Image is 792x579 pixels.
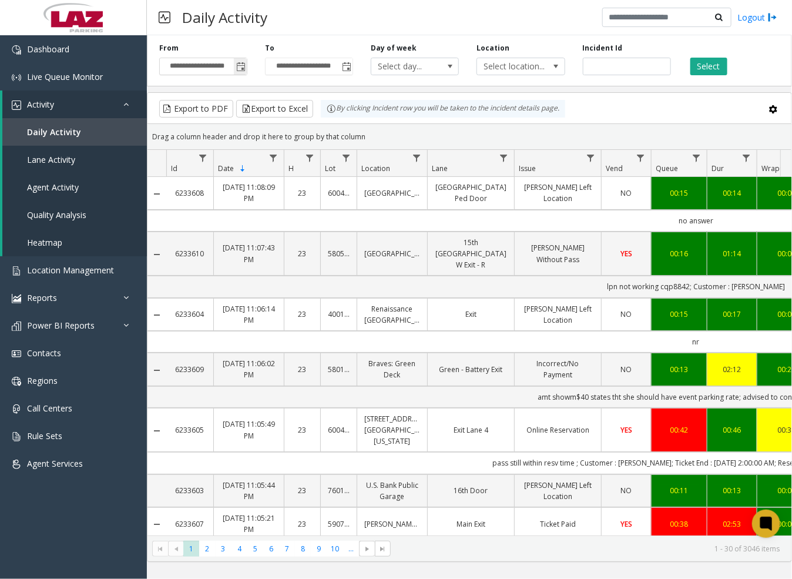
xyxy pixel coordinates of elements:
[216,541,231,557] span: Page 3
[173,485,206,496] a: 6233603
[659,485,700,496] a: 00:11
[435,364,507,375] a: Green - Battery Exit
[364,518,420,530] a: [PERSON_NAME]/[GEOGRAPHIC_DATA]
[659,188,700,199] a: 00:15
[435,182,507,204] a: [GEOGRAPHIC_DATA] Ped Door
[398,544,780,554] kendo-pager-info: 1 - 30 of 3046 items
[27,126,81,138] span: Daily Activity
[659,248,700,259] a: 00:16
[435,237,507,271] a: 15th [GEOGRAPHIC_DATA] W Exit - R
[378,544,388,554] span: Go to the last page
[12,322,21,331] img: 'icon'
[659,424,700,436] a: 00:42
[147,520,166,529] a: Collapse Details
[291,364,313,375] a: 23
[737,11,777,24] a: Logout
[291,188,313,199] a: 23
[291,424,313,436] a: 23
[2,146,147,173] a: Lane Activity
[435,309,507,320] a: Exit
[12,432,21,441] img: 'icon'
[238,164,247,173] span: Sortable
[171,163,177,173] span: Id
[159,3,170,32] img: pageIcon
[173,309,206,320] a: 6233604
[27,265,114,276] span: Location Management
[435,424,507,436] a: Exit Lane 4
[522,424,594,436] a: Online Reservation
[621,309,632,319] span: NO
[620,519,632,529] span: YES
[364,188,420,199] a: [GEOGRAPHIC_DATA]
[714,364,750,375] a: 02:12
[218,163,234,173] span: Date
[522,358,594,380] a: Incorrect/No Payment
[176,3,273,32] h3: Daily Activity
[359,541,375,557] span: Go to the next page
[291,248,313,259] a: 23
[519,163,536,173] span: Issue
[609,424,644,436] a: YES
[522,303,594,326] a: [PERSON_NAME] Left Location
[173,364,206,375] a: 6233609
[27,182,79,193] span: Agent Activity
[633,150,649,166] a: Vend Filter Menu
[739,150,754,166] a: Dur Filter Menu
[714,485,750,496] a: 00:13
[265,43,274,53] label: To
[609,188,644,199] a: NO
[606,163,623,173] span: Vend
[714,248,750,259] div: 01:14
[27,43,69,55] span: Dashboard
[221,358,277,380] a: [DATE] 11:06:02 PM
[173,188,206,199] a: 6233608
[768,11,777,24] img: logout
[712,163,724,173] span: Dur
[609,518,644,530] a: YES
[364,358,420,380] a: Braves: Green Deck
[340,58,353,75] span: Toggle popup
[12,45,21,55] img: 'icon'
[327,541,343,557] span: Page 10
[27,430,62,441] span: Rule Sets
[195,150,211,166] a: Id Filter Menu
[147,310,166,320] a: Collapse Details
[2,229,147,256] a: Heatmap
[291,485,313,496] a: 23
[583,150,599,166] a: Issue Filter Menu
[159,100,233,118] button: Export to PDF
[656,163,678,173] span: Queue
[659,309,700,320] a: 00:15
[522,518,594,530] a: Ticket Paid
[609,248,644,259] a: YES
[325,163,335,173] span: Lot
[2,201,147,229] a: Quality Analysis
[477,58,547,75] span: Select location...
[279,541,295,557] span: Page 7
[609,485,644,496] a: NO
[27,320,95,331] span: Power BI Reports
[621,188,632,198] span: NO
[435,485,507,496] a: 16th Door
[409,150,425,166] a: Location Filter Menu
[199,541,215,557] span: Page 2
[328,248,350,259] a: 580571
[234,58,247,75] span: Toggle popup
[364,303,420,326] a: Renaissance [GEOGRAPHIC_DATA]
[714,518,750,530] div: 02:53
[302,150,318,166] a: H Filter Menu
[609,364,644,375] a: NO
[27,209,86,220] span: Quality Analysis
[343,541,359,557] span: Page 11
[12,294,21,303] img: 'icon'
[27,403,72,414] span: Call Centers
[266,150,281,166] a: Date Filter Menu
[221,419,277,441] a: [DATE] 11:05:49 PM
[288,163,294,173] span: H
[621,364,632,374] span: NO
[321,100,565,118] div: By clicking Incident row you will be taken to the incident details page.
